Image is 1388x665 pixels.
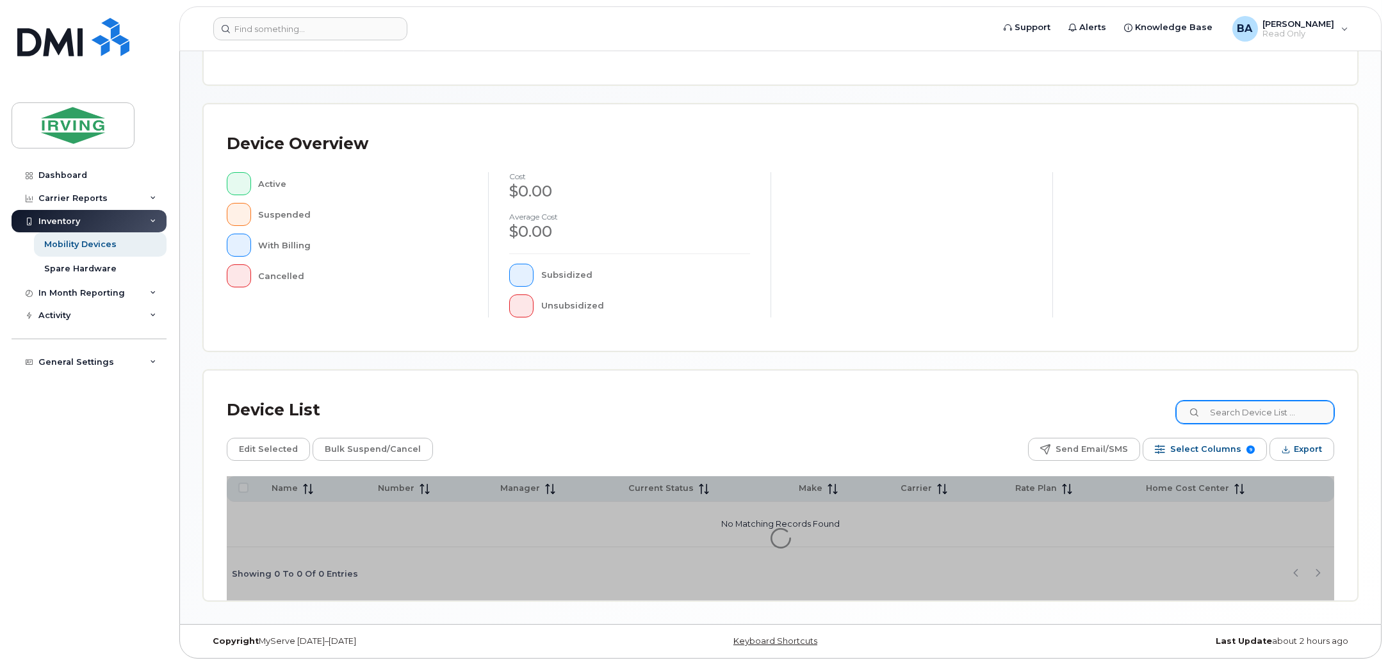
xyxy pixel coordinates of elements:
[213,636,259,646] strong: Copyright
[213,17,407,40] input: Find something...
[1294,440,1322,459] span: Export
[541,294,750,317] div: Unsubsidized
[1015,21,1051,34] span: Support
[259,264,468,287] div: Cancelled
[509,172,749,180] h4: cost
[995,15,1060,40] a: Support
[1170,440,1241,459] span: Select Columns
[509,212,749,221] h4: Average cost
[227,127,368,161] div: Device Overview
[1216,636,1272,646] strong: Last Update
[1246,445,1255,454] span: 9
[203,636,588,646] div: MyServe [DATE]–[DATE]
[259,172,468,195] div: Active
[1237,21,1253,36] span: BA
[325,440,421,459] span: Bulk Suspend/Cancel
[733,636,817,646] a: Keyboard Shortcuts
[1116,15,1222,40] a: Knowledge Base
[239,440,298,459] span: Edit Selected
[1080,21,1107,34] span: Alerts
[1176,401,1334,424] input: Search Device List ...
[1263,19,1335,29] span: [PERSON_NAME]
[1028,438,1140,461] button: Send Email/SMS
[227,438,310,461] button: Edit Selected
[1263,29,1335,39] span: Read Only
[1136,21,1213,34] span: Knowledge Base
[1143,438,1267,461] button: Select Columns 9
[1056,440,1128,459] span: Send Email/SMS
[259,234,468,257] div: With Billing
[227,394,320,427] div: Device List
[313,438,433,461] button: Bulk Suspend/Cancel
[259,203,468,226] div: Suspended
[509,180,749,202] div: $0.00
[541,264,750,287] div: Subsidized
[973,636,1358,646] div: about 2 hours ago
[509,221,749,243] div: $0.00
[1270,438,1334,461] button: Export
[1223,16,1357,42] div: Bonas, Amanda
[1060,15,1116,40] a: Alerts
